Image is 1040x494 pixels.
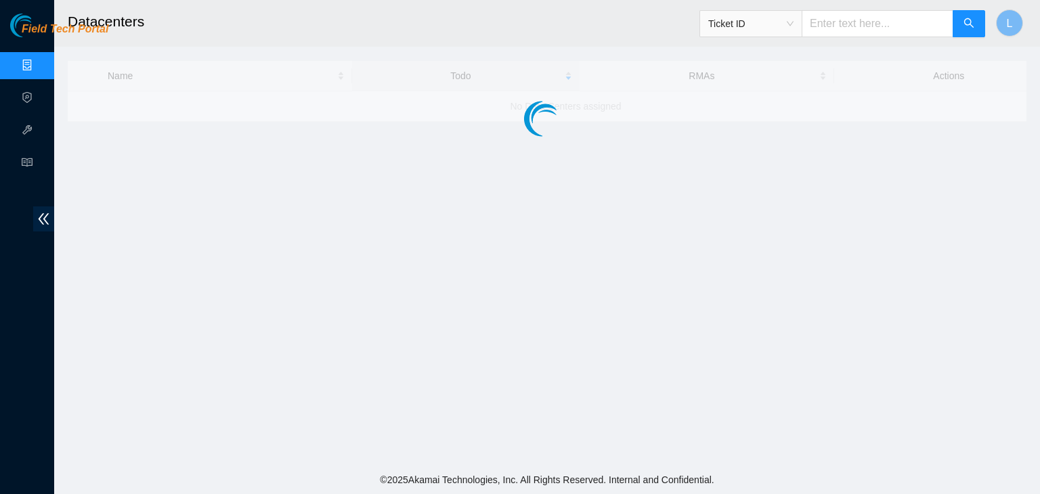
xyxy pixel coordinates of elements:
[802,10,953,37] input: Enter text here...
[996,9,1023,37] button: L
[22,151,32,178] span: read
[10,14,68,37] img: Akamai Technologies
[963,18,974,30] span: search
[33,206,54,231] span: double-left
[10,24,108,42] a: Akamai TechnologiesField Tech Portal
[953,10,985,37] button: search
[708,14,794,34] span: Ticket ID
[22,23,108,36] span: Field Tech Portal
[1007,15,1013,32] span: L
[54,466,1040,494] footer: © 2025 Akamai Technologies, Inc. All Rights Reserved. Internal and Confidential.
